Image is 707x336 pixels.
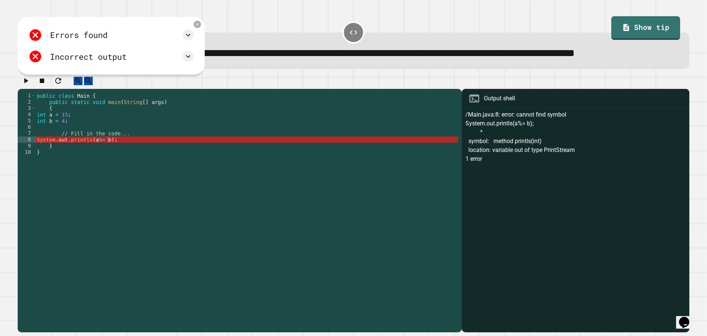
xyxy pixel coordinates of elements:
[18,143,36,149] div: 9
[31,105,35,111] span: Toggle code folding, rows 3 through 9
[18,99,36,105] div: 2
[18,149,36,155] div: 10
[18,118,36,124] div: 5
[676,306,700,329] iframe: chat widget
[31,93,35,99] span: Toggle code folding, rows 1 through 10
[18,130,36,136] div: 7
[465,110,686,332] div: /Main.java:8: error: cannot find symbol System.out.printls(a%= b); ^ symbol: method printls(int) ...
[50,51,127,63] div: Incorrect output
[484,94,515,103] div: Output shell
[18,93,36,99] div: 1
[18,124,36,130] div: 6
[18,136,36,143] div: 8
[611,16,680,40] a: Show tip
[18,105,36,111] div: 3
[18,111,36,118] div: 4
[50,29,108,41] div: Errors found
